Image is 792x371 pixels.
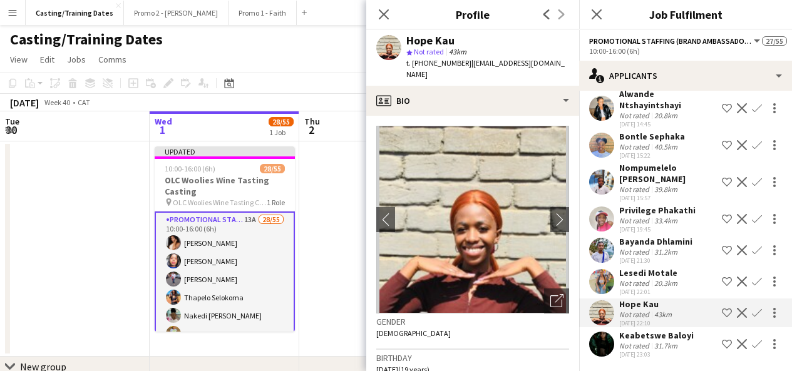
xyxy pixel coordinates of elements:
div: Bio [366,86,579,116]
span: Edit [40,54,54,65]
span: 27/55 [762,36,787,46]
div: Bayanda Dhlamini [619,236,692,247]
div: 20.8km [652,111,680,120]
span: Tue [5,116,19,127]
span: 1 [153,123,172,137]
span: 10:00-16:00 (6h) [165,164,215,173]
div: [DATE] 22:01 [619,288,680,296]
span: 28/55 [269,117,294,126]
h3: Gender [376,316,569,327]
div: Hope Kau [619,298,674,310]
div: Nompumelelo [PERSON_NAME] [619,162,717,185]
div: 31.2km [652,247,680,257]
span: OLC Woolies Wine Tasting Casting [173,198,267,207]
span: Comms [98,54,126,65]
span: 1 Role [267,198,285,207]
span: Not rated [414,47,444,56]
div: [DATE] 14:45 [619,120,717,128]
div: 43km [652,310,674,319]
div: 1 Job [269,128,293,137]
h1: Casting/Training Dates [10,30,163,49]
div: 10:00-16:00 (6h) [589,46,782,56]
div: [DATE] 23:03 [619,350,694,358]
div: 31.7km [652,341,680,350]
h3: Birthday [376,352,569,363]
span: Jobs [67,54,86,65]
a: Jobs [62,51,91,68]
div: 20.3km [652,278,680,288]
span: Week 40 [41,98,73,107]
img: Crew avatar or photo [376,126,569,313]
div: 40.5km [652,142,680,151]
h3: OLC Woolies Wine Tasting Casting [155,175,295,197]
div: Lesedi Motale [619,267,680,278]
div: Not rated [619,341,652,350]
span: 30 [3,123,19,137]
div: 33.4km [652,216,680,225]
a: View [5,51,33,68]
div: Not rated [619,216,652,225]
div: CAT [78,98,90,107]
div: Open photos pop-in [544,288,569,313]
div: [DATE] [10,96,39,109]
button: Casting/Training Dates [26,1,124,25]
h3: Job Fulfilment [579,6,792,23]
span: Wed [155,116,172,127]
span: Thu [304,116,320,127]
div: [DATE] 15:57 [619,194,717,202]
button: Promotional Staffing (Brand Ambassadors) [589,36,762,46]
app-job-card: Updated10:00-16:00 (6h)28/55OLC Woolies Wine Tasting Casting OLC Woolies Wine Tasting Casting1 Ro... [155,146,295,332]
div: Not rated [619,278,652,288]
a: Comms [93,51,131,68]
div: Not rated [619,111,652,120]
span: t. [PHONE_NUMBER] [406,58,471,68]
div: Applicants [579,61,792,91]
span: 28/55 [260,164,285,173]
div: Alwande Ntshayintshayi [619,88,717,111]
span: Promotional Staffing (Brand Ambassadors) [589,36,752,46]
button: Promo 2 - [PERSON_NAME] [124,1,229,25]
div: Not rated [619,142,652,151]
span: [DEMOGRAPHIC_DATA] [376,328,451,338]
div: 39.8km [652,185,680,194]
div: Privilege Phakathi [619,205,696,216]
span: 2 [302,123,320,137]
div: Bontle Sephaka [619,131,685,142]
button: Promo 1 - Faith [229,1,297,25]
div: [DATE] 22:10 [619,319,674,327]
div: Not rated [619,310,652,319]
span: | [EMAIL_ADDRESS][DOMAIN_NAME] [406,58,565,79]
div: [DATE] 21:30 [619,257,692,265]
div: [DATE] 15:22 [619,151,685,160]
span: View [10,54,28,65]
div: Not rated [619,185,652,194]
div: Keabetswe Baloyi [619,330,694,341]
span: 43km [446,47,469,56]
div: Updated [155,146,295,156]
a: Edit [35,51,59,68]
div: Hope Kau [406,35,455,46]
h3: Profile [366,6,579,23]
div: [DATE] 19:45 [619,225,696,233]
div: Not rated [619,247,652,257]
